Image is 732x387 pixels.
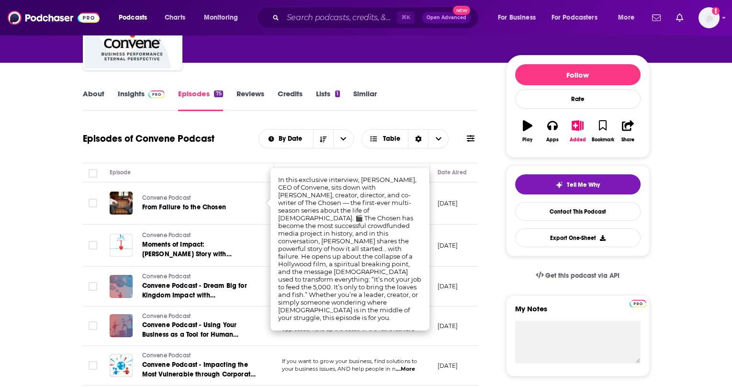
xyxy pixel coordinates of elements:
div: 75 [214,91,223,97]
button: Show profile menu [698,7,720,28]
span: Toggle select row [89,241,97,250]
button: open menu [197,10,250,25]
a: Show notifications dropdown [672,10,687,26]
input: Search podcasts, credits, & more... [283,10,397,25]
div: Sort Direction [408,130,428,148]
a: InsightsPodchaser Pro [118,89,165,111]
button: open menu [259,136,313,142]
span: Toggle select row [89,361,97,370]
span: By Date [279,136,305,142]
span: Convene Podcast [142,352,191,359]
a: Get this podcast via API [528,264,628,287]
span: Convene Podcast [142,232,191,239]
a: Similar [353,89,377,111]
span: Open Advanced [427,15,466,20]
a: Convene Podcast - Impacting the Most Vulnerable through Corporate Partnership with [PERSON_NAME] [142,360,257,379]
div: Episode [110,167,131,178]
button: Bookmark [590,114,615,148]
p: [DATE] [438,282,458,290]
div: 1 [335,91,340,97]
button: Added [565,114,590,148]
a: About [83,89,104,111]
img: User Profile [698,7,720,28]
button: open menu [545,10,611,25]
button: open menu [112,10,159,25]
span: Convene Podcast - Dream Big for Kingdom Impact with [PERSON_NAME] [142,282,247,309]
a: Episodes75 [178,89,223,111]
span: Table [383,136,400,142]
a: Show notifications dropdown [648,10,664,26]
span: Convene Podcast [142,313,191,319]
span: If you want to grow your business, find solutions to [282,358,417,364]
span: Convene Podcast - Using Your Business as a Tool for Human Flourishing with [PERSON_NAME] [142,321,246,348]
p: [DATE] [438,322,458,330]
button: Play [515,114,540,148]
button: tell me why sparkleTell Me Why [515,174,641,194]
a: Convene Podcast [142,312,257,321]
a: Contact This Podcast [515,202,641,221]
button: open menu [333,130,353,148]
div: Bookmark [591,137,614,143]
span: Get this podcast via API [545,272,619,280]
button: Follow [515,64,641,85]
button: Share [615,114,640,148]
div: Rate [515,89,641,109]
a: Pro website [630,298,646,307]
button: Column Actions [416,167,428,179]
a: Convene Podcast - Using Your Business as a Tool for Human Flourishing with [PERSON_NAME] [142,320,257,340]
button: Export One-Sheet [515,228,641,247]
img: tell me why sparkle [555,181,563,189]
span: More [618,11,634,24]
span: Charts [165,11,185,24]
p: [DATE] [438,241,458,250]
a: Convene Podcast [142,352,257,360]
span: Monitoring [204,11,238,24]
h1: Episodes of Convene Podcast [83,133,214,145]
a: Convene Podcast [142,273,257,281]
span: Convene Podcast [142,194,191,201]
a: Convene Podcast [142,231,257,240]
span: Logged in as antonettefrontgate [698,7,720,28]
span: your business issues, AND help people in n [282,365,395,372]
span: In this exclusive interview, [PERSON_NAME], CEO of Convene, sits down with [PERSON_NAME], creator... [278,176,421,321]
span: Toggle select row [89,321,97,330]
a: Charts [158,10,191,25]
h2: Choose List sort [259,129,354,148]
p: [DATE] [438,362,458,370]
div: Apps [546,137,559,143]
span: Toggle select row [89,199,97,207]
span: For Podcasters [552,11,597,24]
img: Podchaser Pro [630,300,646,307]
span: ⌘ K [397,11,415,24]
button: open menu [491,10,548,25]
button: Choose View [361,129,449,148]
a: Convene Podcast - Dream Big for Kingdom Impact with [PERSON_NAME] [142,281,257,300]
a: Credits [278,89,303,111]
span: From Failure to the Chosen [142,203,226,211]
button: Sort Direction [313,130,333,148]
div: Search podcasts, credits, & more... [266,7,488,29]
span: Toggle select row [89,282,97,291]
img: Podchaser - Follow, Share and Rate Podcasts [8,9,100,27]
button: Open AdvancedNew [422,12,471,23]
button: open menu [611,10,646,25]
span: Convene Podcast [142,273,191,280]
a: From Failure to the Chosen [142,203,256,212]
a: Lists1 [316,89,340,111]
span: For Business [498,11,536,24]
span: Moments of Impact: [PERSON_NAME] Story with [PERSON_NAME] [142,240,232,268]
a: Reviews [236,89,264,111]
span: New [453,6,470,15]
span: ...More [396,365,415,373]
img: Podchaser Pro [148,91,165,98]
label: My Notes [515,304,641,321]
div: Play [522,137,532,143]
a: Convene Podcast [142,194,256,203]
div: Share [621,137,634,143]
a: Moments of Impact: [PERSON_NAME] Story with [PERSON_NAME] [142,240,257,259]
div: Description [282,167,313,178]
span: Podcasts [119,11,147,24]
div: Added [570,137,586,143]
